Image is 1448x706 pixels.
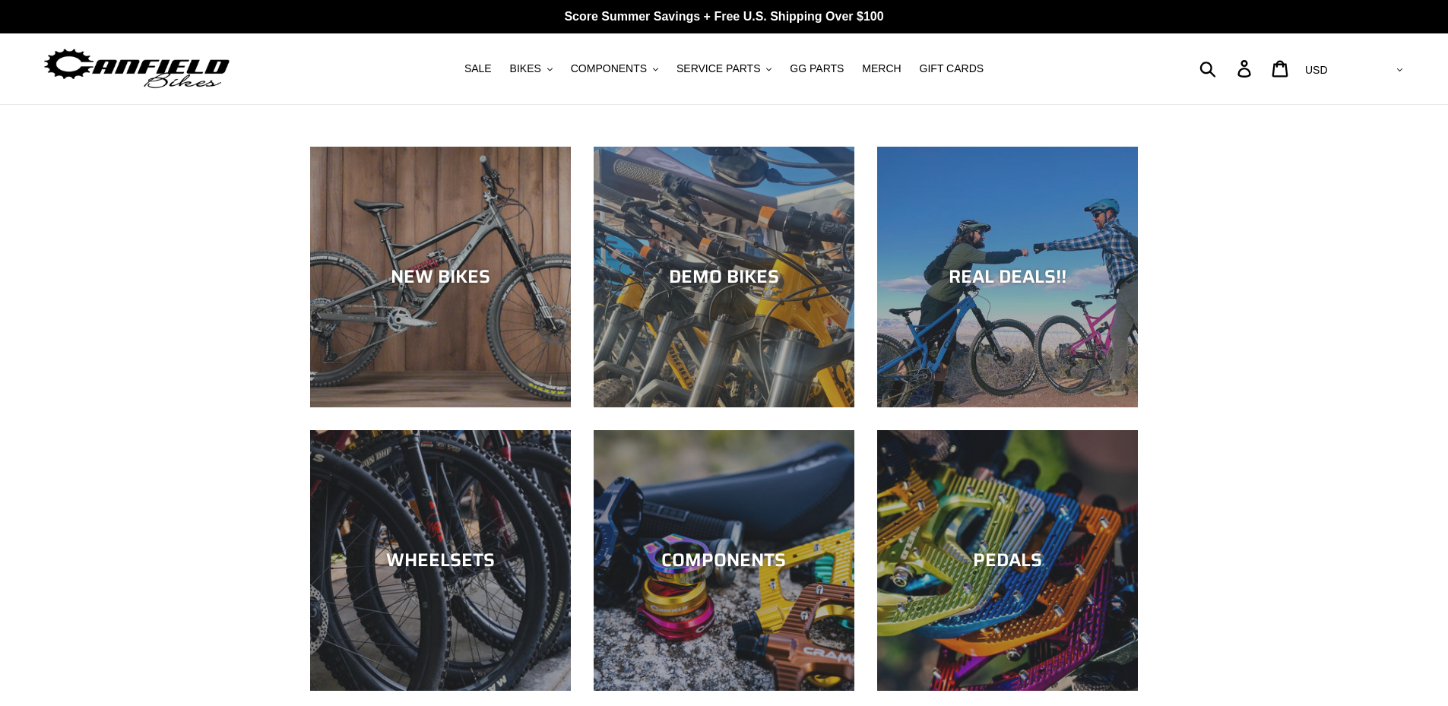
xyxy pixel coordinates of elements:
div: DEMO BIKES [594,266,854,288]
span: COMPONENTS [571,62,647,75]
a: COMPONENTS [594,430,854,691]
a: WHEELSETS [310,430,571,691]
a: GIFT CARDS [912,59,992,79]
span: SALE [464,62,492,75]
span: GIFT CARDS [920,62,984,75]
a: MERCH [854,59,908,79]
a: GG PARTS [782,59,851,79]
span: MERCH [862,62,901,75]
button: BIKES [502,59,560,79]
a: PEDALS [877,430,1138,691]
a: NEW BIKES [310,147,571,407]
span: GG PARTS [790,62,844,75]
span: BIKES [510,62,541,75]
div: NEW BIKES [310,266,571,288]
div: WHEELSETS [310,549,571,571]
input: Search [1208,52,1247,85]
span: SERVICE PARTS [676,62,760,75]
a: DEMO BIKES [594,147,854,407]
button: SERVICE PARTS [669,59,779,79]
a: SALE [457,59,499,79]
div: PEDALS [877,549,1138,571]
div: COMPONENTS [594,549,854,571]
img: Canfield Bikes [42,45,232,93]
button: COMPONENTS [563,59,666,79]
div: REAL DEALS!! [877,266,1138,288]
a: REAL DEALS!! [877,147,1138,407]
